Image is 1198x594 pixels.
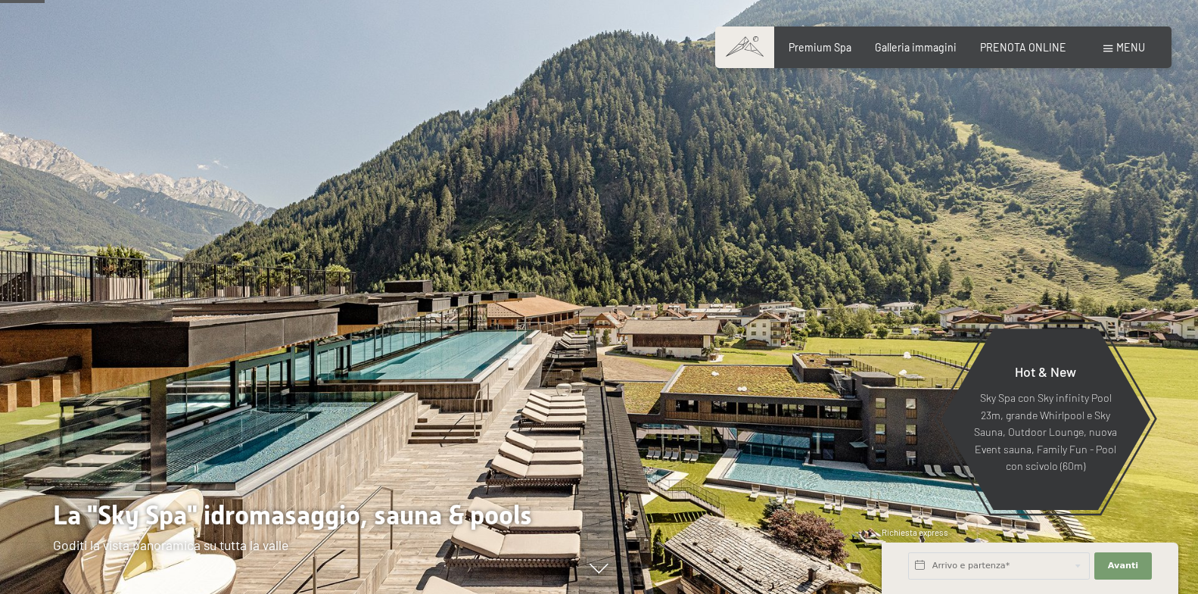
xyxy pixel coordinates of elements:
[1094,552,1152,580] button: Avanti
[882,527,948,537] span: Richiesta express
[1108,560,1138,572] span: Avanti
[1116,41,1145,54] span: Menu
[980,41,1066,54] a: PRENOTA ONLINE
[875,41,957,54] a: Galleria immagini
[789,41,851,54] a: Premium Spa
[973,390,1118,475] p: Sky Spa con Sky infinity Pool 23m, grande Whirlpool e Sky Sauna, Outdoor Lounge, nuova Event saun...
[1015,363,1076,380] span: Hot & New
[940,328,1151,511] a: Hot & New Sky Spa con Sky infinity Pool 23m, grande Whirlpool e Sky Sauna, Outdoor Lounge, nuova ...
